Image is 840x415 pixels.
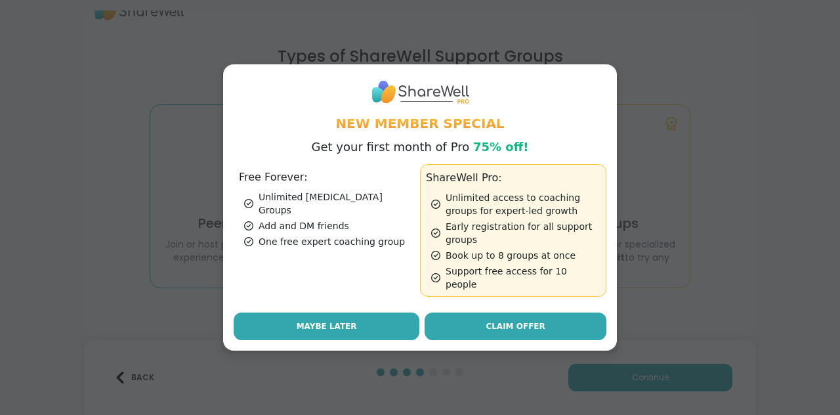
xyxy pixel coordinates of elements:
[431,220,600,246] div: Early registration for all support groups
[486,320,545,332] span: Claim Offer
[312,138,529,156] p: Get your first month of Pro
[425,313,606,340] a: Claim Offer
[426,170,600,186] h3: ShareWell Pro:
[244,190,415,217] div: Unlimited [MEDICAL_DATA] Groups
[244,235,415,248] div: One free expert coaching group
[431,191,600,217] div: Unlimited access to coaching groups for expert-led growth
[431,249,600,262] div: Book up to 8 groups at once
[239,169,415,185] h3: Free Forever:
[473,140,529,154] span: 75% off!
[297,320,357,332] span: Maybe Later
[431,265,600,291] div: Support free access for 10 people
[234,114,606,133] h1: New Member Special
[371,75,469,108] img: ShareWell Logo
[234,313,419,340] button: Maybe Later
[244,219,415,232] div: Add and DM friends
